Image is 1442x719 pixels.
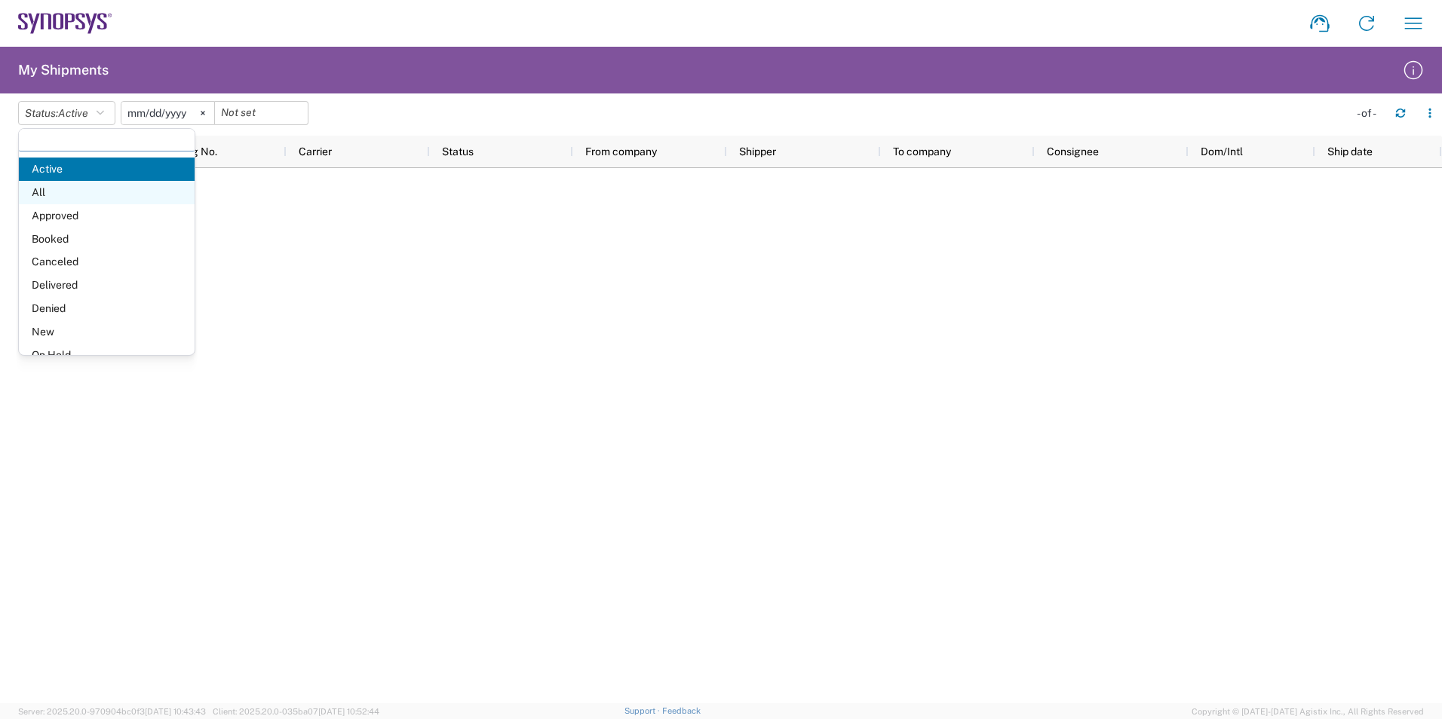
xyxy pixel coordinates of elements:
[585,145,657,158] span: From company
[58,107,88,119] span: Active
[18,101,115,125] button: Status:Active
[1192,705,1424,718] span: Copyright © [DATE]-[DATE] Agistix Inc., All Rights Reserved
[299,145,332,158] span: Carrier
[19,181,195,204] span: All
[19,204,195,228] span: Approved
[215,102,308,124] input: Not set
[213,707,379,716] span: Client: 2025.20.0-035ba07
[18,61,109,79] h2: My Shipments
[1357,106,1383,120] div: - of -
[1327,145,1373,158] span: Ship date
[121,102,214,124] input: Not set
[19,344,195,367] span: On Hold
[1047,145,1099,158] span: Consignee
[19,250,195,274] span: Canceled
[19,228,195,251] span: Booked
[739,145,776,158] span: Shipper
[624,706,662,715] a: Support
[662,706,701,715] a: Feedback
[145,707,206,716] span: [DATE] 10:43:43
[19,158,195,181] span: Active
[19,297,195,320] span: Denied
[1201,145,1243,158] span: Dom/Intl
[318,707,379,716] span: [DATE] 10:52:44
[19,274,195,297] span: Delivered
[18,707,206,716] span: Server: 2025.20.0-970904bc0f3
[893,145,951,158] span: To company
[442,145,474,158] span: Status
[19,320,195,344] span: New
